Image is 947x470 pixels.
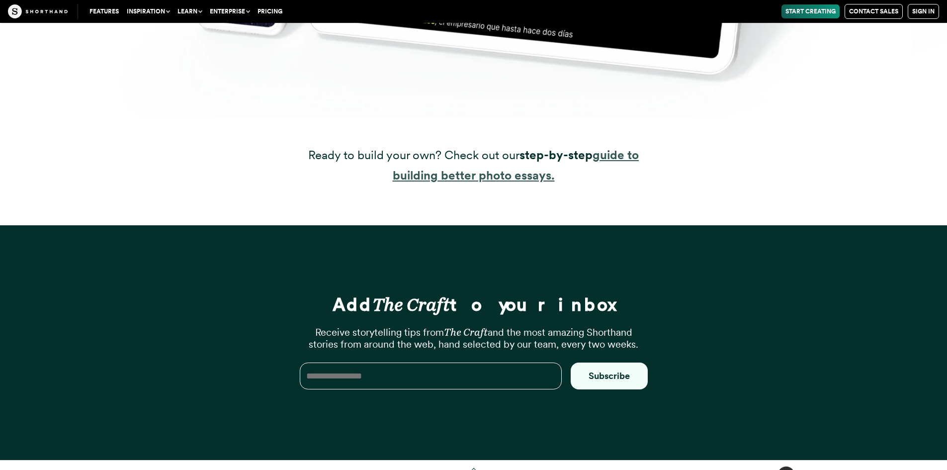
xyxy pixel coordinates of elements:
button: Subscribe [571,363,648,389]
a: Start Creating [781,4,840,18]
a: Features [86,4,123,18]
em: The Craft [444,326,488,338]
em: The Craft [372,293,450,315]
p: Receive storytelling tips from and the most amazing Shorthand stories from around the web, hand s... [300,326,648,350]
strong: step-by-step [519,148,593,162]
button: Enterprise [206,4,254,18]
img: The Craft [8,4,68,18]
button: Inspiration [123,4,173,18]
button: Learn [173,4,206,18]
a: guide to building better photo essays. [393,148,639,183]
a: Sign in [908,4,939,19]
a: Contact Sales [845,4,903,19]
p: Ready to build your own? Check out our [300,145,648,186]
h3: Add to your inbox [300,295,648,314]
a: Pricing [254,4,286,18]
